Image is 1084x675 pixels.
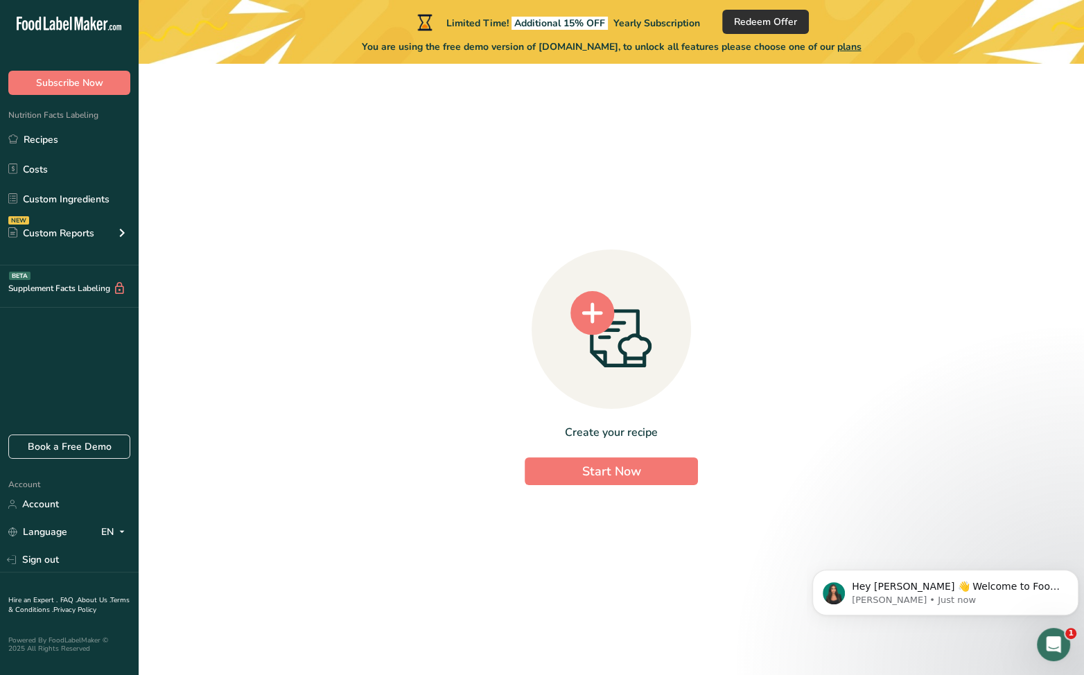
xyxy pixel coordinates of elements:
[722,10,809,34] button: Redeem Offer
[9,272,30,280] div: BETA
[525,457,698,485] button: Start Now
[8,216,29,225] div: NEW
[8,595,58,605] a: Hire an Expert .
[362,40,862,54] span: You are using the free demo version of [DOMAIN_NAME], to unlock all features please choose one of...
[8,435,130,459] a: Book a Free Demo
[77,595,110,605] a: About Us .
[101,524,130,541] div: EN
[837,40,862,53] span: plans
[613,17,700,30] span: Yearly Subscription
[582,463,641,480] span: Start Now
[414,14,700,30] div: Limited Time!
[8,520,67,544] a: Language
[60,595,77,605] a: FAQ .
[807,541,1084,638] iframe: Intercom notifications message
[53,605,96,615] a: Privacy Policy
[734,15,797,29] span: Redeem Offer
[512,17,608,30] span: Additional 15% OFF
[8,226,94,240] div: Custom Reports
[1037,628,1070,661] iframe: Intercom live chat
[8,71,130,95] button: Subscribe Now
[8,636,130,653] div: Powered By FoodLabelMaker © 2025 All Rights Reserved
[36,76,103,90] span: Subscribe Now
[8,595,130,615] a: Terms & Conditions .
[1065,628,1076,639] span: 1
[525,424,698,441] div: Create your recipe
